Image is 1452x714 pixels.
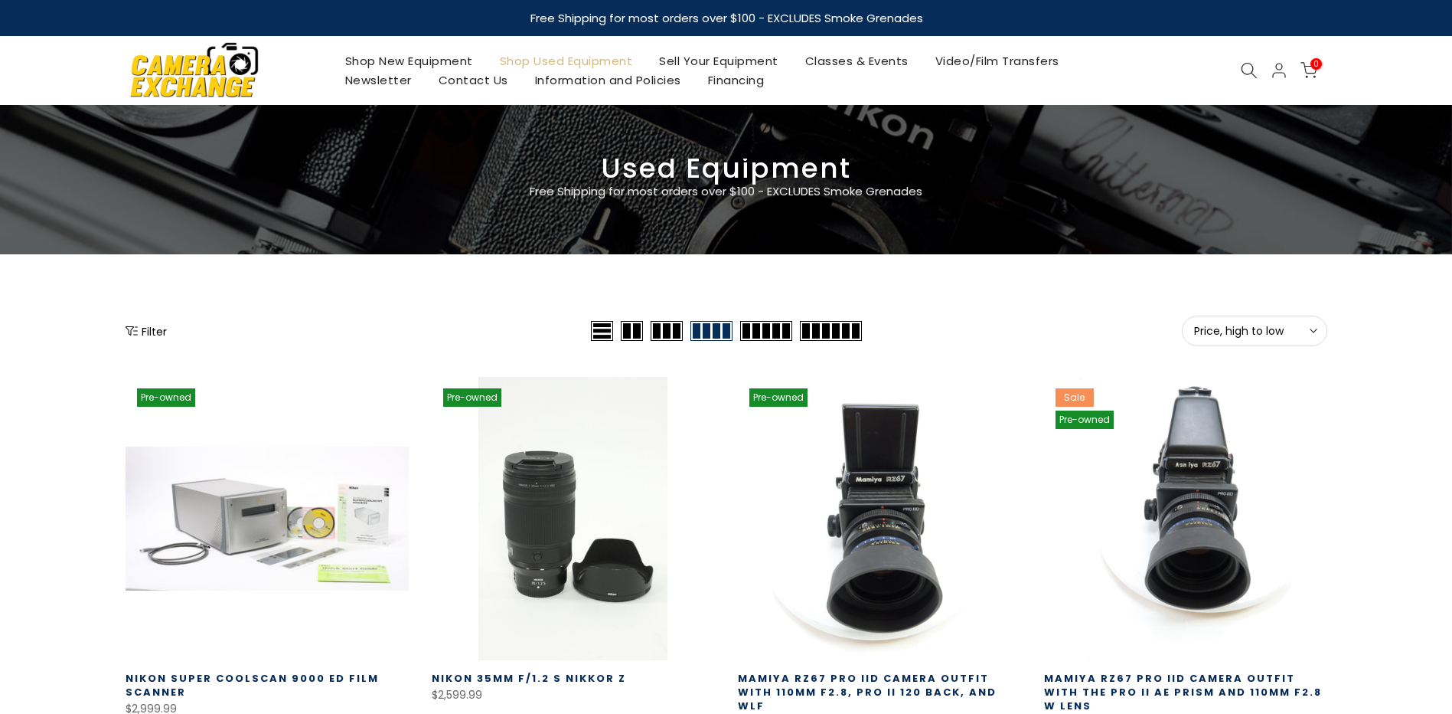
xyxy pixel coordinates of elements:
span: 0 [1310,58,1322,70]
p: Free Shipping for most orders over $100 - EXCLUDES Smoke Grenades [439,182,1013,201]
button: Price, high to low [1182,316,1327,346]
div: $2,599.99 [432,686,715,705]
a: Classes & Events [791,51,922,70]
a: Newsletter [331,70,425,90]
a: Financing [694,70,778,90]
a: 0 [1300,62,1317,79]
h3: Used Equipment [126,159,1327,178]
a: Sell Your Equipment [646,51,792,70]
a: Contact Us [425,70,521,90]
a: Video/Film Transfers [922,51,1072,70]
strong: Free Shipping for most orders over $100 - EXCLUDES Smoke Grenades [530,10,922,26]
button: Show filters [126,323,167,339]
span: Price, high to low [1194,324,1315,338]
a: Mamiya RZ67 Pro IID Camera Outfit with 110MM F2.8, Pro II 120 Back, and WLF [738,671,997,713]
a: Shop New Equipment [331,51,486,70]
a: Nikon Super Coolscan 9000 ED Film Scanner [126,671,379,699]
a: Mamiya RZ67 Pro IID Camera Outfit with the Pro II AE Prism and 110MM F2.8 W Lens [1044,671,1322,713]
a: Nikon 35mm f/1.2 S Nikkor Z [432,671,626,686]
a: Shop Used Equipment [486,51,646,70]
a: Information and Policies [521,70,694,90]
